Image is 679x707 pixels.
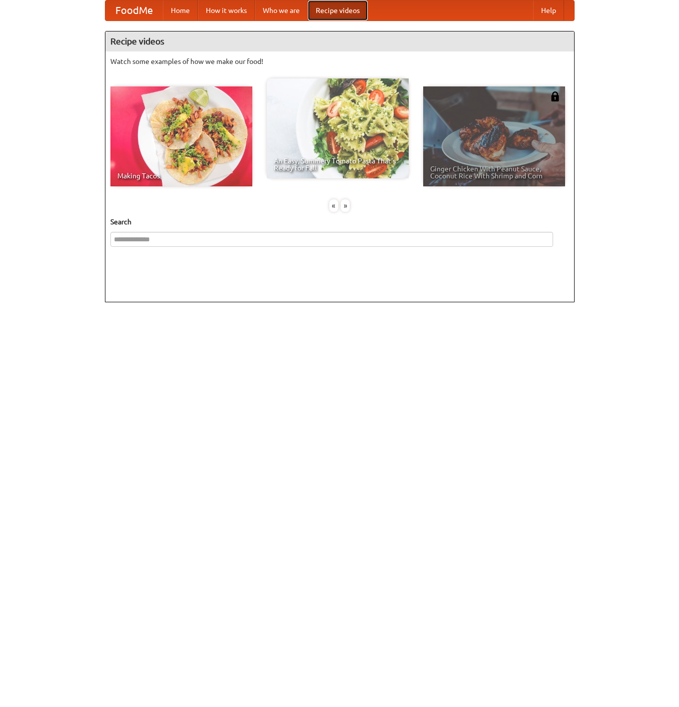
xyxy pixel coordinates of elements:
h4: Recipe videos [105,31,574,51]
a: Making Tacos [110,86,252,186]
span: An Easy, Summery Tomato Pasta That's Ready for Fall [274,157,402,171]
span: Making Tacos [117,172,245,179]
a: How it works [198,0,255,20]
a: Recipe videos [308,0,368,20]
div: « [329,199,338,212]
div: » [341,199,350,212]
a: Who we are [255,0,308,20]
a: An Easy, Summery Tomato Pasta That's Ready for Fall [267,78,409,178]
img: 483408.png [550,91,560,101]
a: Home [163,0,198,20]
a: Help [533,0,564,20]
h5: Search [110,217,569,227]
a: FoodMe [105,0,163,20]
p: Watch some examples of how we make our food! [110,56,569,66]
